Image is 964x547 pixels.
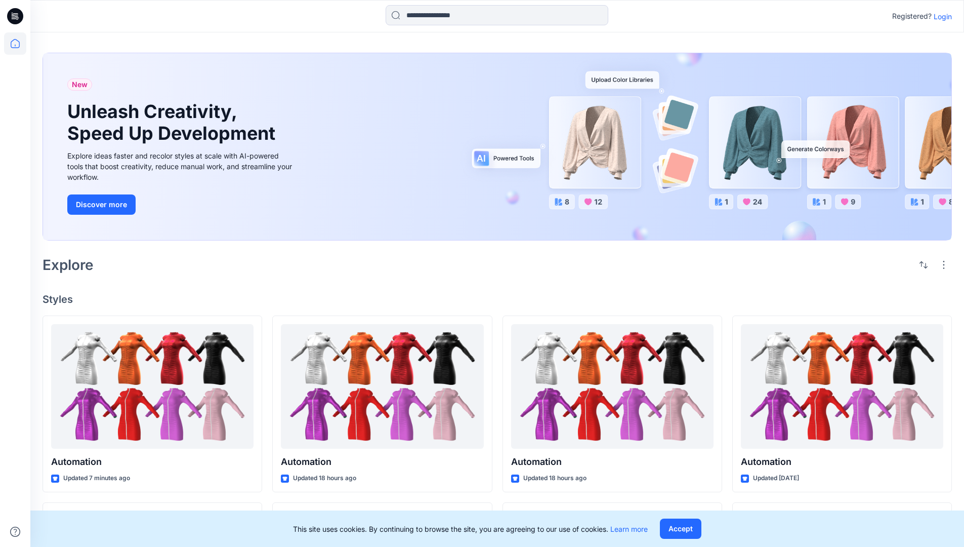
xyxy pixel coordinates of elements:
[753,473,799,484] p: Updated [DATE]
[63,473,130,484] p: Updated 7 minutes ago
[43,293,952,305] h4: Styles
[741,455,943,469] p: Automation
[293,524,648,534] p: This site uses cookies. By continuing to browse the site, you are agreeing to our use of cookies.
[293,473,356,484] p: Updated 18 hours ago
[523,473,586,484] p: Updated 18 hours ago
[72,79,88,91] span: New
[511,455,714,469] p: Automation
[741,324,943,449] a: Automation
[67,150,295,182] div: Explore ideas faster and recolor styles at scale with AI-powered tools that boost creativity, red...
[511,324,714,449] a: Automation
[892,10,932,22] p: Registered?
[43,257,94,273] h2: Explore
[67,194,295,215] a: Discover more
[67,101,280,144] h1: Unleash Creativity, Speed Up Development
[281,455,483,469] p: Automation
[67,194,136,215] button: Discover more
[51,455,254,469] p: Automation
[934,11,952,22] p: Login
[610,525,648,533] a: Learn more
[660,519,701,539] button: Accept
[281,324,483,449] a: Automation
[51,324,254,449] a: Automation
